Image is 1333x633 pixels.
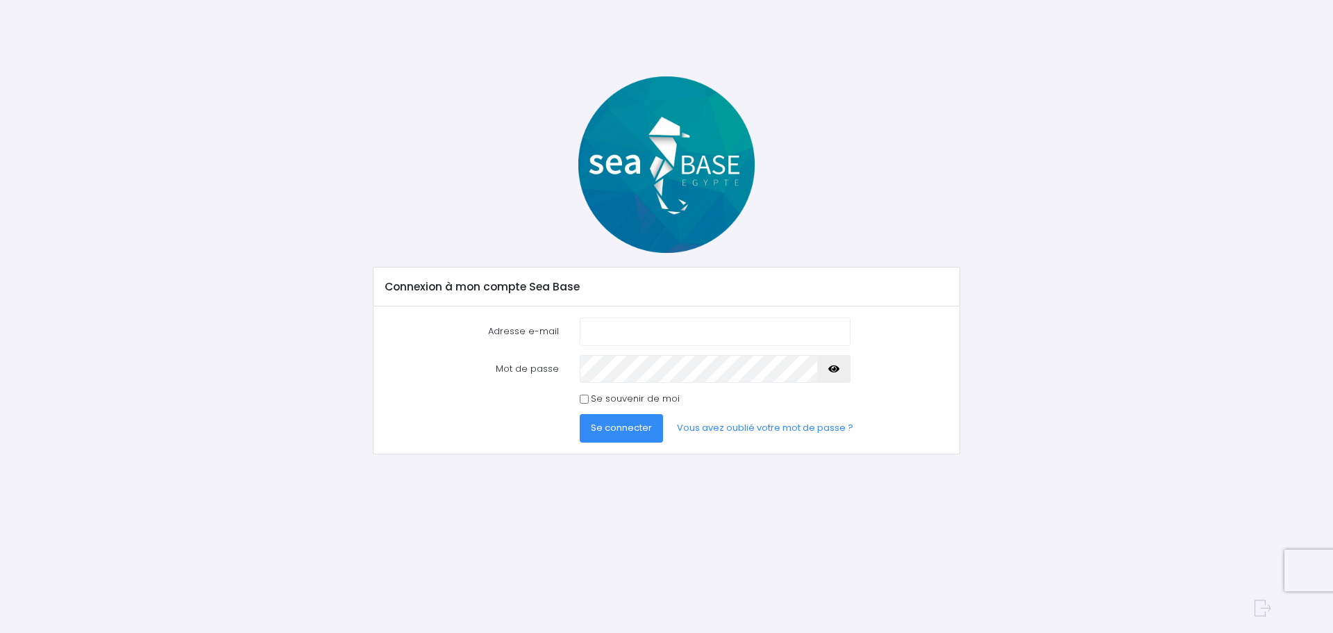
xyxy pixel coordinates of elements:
label: Se souvenir de moi [591,392,680,406]
a: Vous avez oublié votre mot de passe ? [666,414,864,442]
label: Adresse e-mail [375,318,569,345]
span: Se connecter [591,421,652,434]
button: Se connecter [580,414,663,442]
div: Connexion à mon compte Sea Base [374,268,959,306]
label: Mot de passe [375,355,569,383]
